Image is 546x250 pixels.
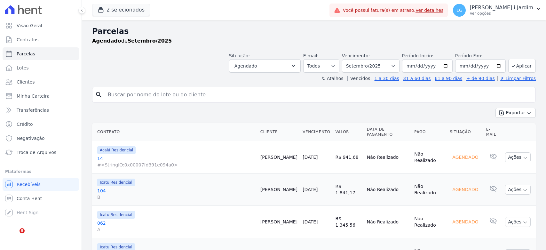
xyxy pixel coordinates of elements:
span: Parcelas [17,51,35,57]
td: [PERSON_NAME] [258,206,300,238]
a: Lotes [3,61,79,74]
div: Agendado [450,185,481,194]
p: de [92,37,172,45]
td: R$ 1.345,56 [333,206,364,238]
a: Crédito [3,118,79,131]
span: Recebíveis [17,181,41,188]
span: Icatu Residencial [97,179,135,186]
a: Recebíveis [3,178,79,191]
label: Período Fim: [455,52,506,59]
span: A [97,226,255,233]
th: Situação [447,123,483,141]
span: 8 [20,228,25,233]
a: [DATE] [303,187,318,192]
span: Transferências [17,107,49,113]
td: Não Realizado [412,173,447,206]
span: Acaiá Residencial [97,146,136,154]
a: 062A [97,220,255,233]
button: Exportar [495,108,536,118]
th: Pago [412,123,447,141]
p: [PERSON_NAME] i Jardim [470,4,533,11]
label: ↯ Atalhos [321,76,343,81]
span: Crédito [17,121,33,127]
button: 2 selecionados [92,4,150,16]
label: E-mail: [303,53,319,58]
th: Cliente [258,123,300,141]
span: Contratos [17,36,38,43]
span: Negativação [17,135,45,141]
iframe: Intercom live chat [6,228,22,244]
span: Visão Geral [17,22,42,29]
label: Vencimento: [342,53,370,58]
td: R$ 941,68 [333,141,364,173]
a: + de 90 dias [466,76,495,81]
button: Agendado [229,59,301,73]
span: LG [456,8,463,12]
a: 31 a 60 dias [403,76,431,81]
th: Vencimento [300,123,333,141]
a: Ver detalhes [415,8,444,13]
td: Não Realizado [412,206,447,238]
a: Troca de Arquivos [3,146,79,159]
label: Período Inicío: [402,53,433,58]
span: Agendado [234,62,257,70]
a: 104B [97,188,255,200]
span: Conta Hent [17,195,42,202]
a: [DATE] [303,219,318,224]
h2: Parcelas [92,26,536,37]
label: Vencidos: [347,76,372,81]
span: Clientes [17,79,35,85]
a: Transferências [3,104,79,117]
a: 14#<StringIO:0x00007fd391e094a0> [97,155,255,168]
a: Visão Geral [3,19,79,32]
strong: Agendado [92,38,121,44]
a: 1 a 30 dias [375,76,399,81]
span: Você possui fatura(s) em atraso. [343,7,444,14]
a: 61 a 90 dias [435,76,462,81]
a: Conta Hent [3,192,79,205]
td: Não Realizado [364,173,412,206]
td: R$ 1.841,17 [333,173,364,206]
a: Contratos [3,33,79,46]
td: [PERSON_NAME] [258,173,300,206]
label: Situação: [229,53,250,58]
button: LG [PERSON_NAME] i Jardim Ver opções [448,1,546,19]
th: Data de Pagamento [364,123,412,141]
td: Não Realizado [364,206,412,238]
th: E-mail [484,123,503,141]
div: Agendado [450,217,481,226]
div: Plataformas [5,168,76,175]
span: B [97,194,255,200]
th: Contrato [92,123,258,141]
th: Valor [333,123,364,141]
strong: Setembro/2025 [128,38,172,44]
i: search [95,91,103,99]
span: Troca de Arquivos [17,149,56,156]
a: Clientes [3,76,79,88]
a: Parcelas [3,47,79,60]
button: Ações [505,185,531,195]
button: Ações [505,217,531,227]
a: Negativação [3,132,79,145]
button: Aplicar [508,59,536,73]
a: ✗ Limpar Filtros [497,76,536,81]
span: Lotes [17,65,29,71]
button: Ações [505,152,531,162]
p: Ver opções [470,11,533,16]
span: Minha Carteira [17,93,50,99]
a: [DATE] [303,155,318,160]
span: #<StringIO:0x00007fd391e094a0> [97,162,255,168]
td: Não Realizado [412,141,447,173]
div: Agendado [450,153,481,162]
span: Icatu Residencial [97,211,135,219]
td: Não Realizado [364,141,412,173]
td: [PERSON_NAME] [258,141,300,173]
input: Buscar por nome do lote ou do cliente [104,88,533,101]
a: Minha Carteira [3,90,79,102]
